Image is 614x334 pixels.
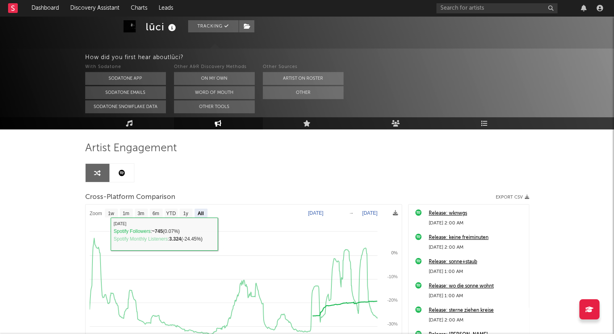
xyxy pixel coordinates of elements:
text: YTD [166,211,176,216]
text: Zoom [90,211,102,216]
button: Other Tools [174,100,255,113]
button: Artist on Roster [263,72,344,85]
text: [DATE] [362,210,377,216]
span: Artist Engagement [85,144,177,153]
div: Other A&R Discovery Methods [174,62,255,72]
text: All [197,211,203,216]
a: Release: wknwgs [429,209,525,218]
button: Sodatone Snowflake Data [85,100,166,113]
div: lūci [146,20,178,34]
a: Release: wo die sonne wohnt [429,281,525,291]
div: Other Sources [263,62,344,72]
text: 3m [137,211,144,216]
button: Word Of Mouth [174,86,255,99]
a: Release: sterne ziehen kreise [429,306,525,315]
button: Other [263,86,344,99]
text: 1y [183,211,188,216]
div: [DATE] 2:00 AM [429,315,525,325]
text: → [349,210,354,216]
text: 1m [122,211,129,216]
div: [DATE] 1:00 AM [429,291,525,301]
button: Sodatone App [85,72,166,85]
text: [DATE] [308,210,323,216]
span: Cross-Platform Comparison [85,192,175,202]
button: Export CSV [496,195,529,200]
text: 1w [108,211,114,216]
text: 0% [391,250,398,255]
div: [DATE] 1:00 AM [429,267,525,277]
a: Release: sonne+staub [429,257,525,267]
div: [DATE] 2:00 AM [429,243,525,252]
div: With Sodatone [85,62,166,72]
button: Sodatone Emails [85,86,166,99]
div: [DATE] 2:00 AM [429,218,525,228]
text: -10% [387,274,398,279]
button: On My Own [174,72,255,85]
a: Release: keine freiminuten [429,233,525,243]
input: Search for artists [436,3,557,13]
text: 6m [152,211,159,216]
text: -20% [387,298,398,302]
button: Tracking [188,20,239,32]
text: -30% [387,321,398,326]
